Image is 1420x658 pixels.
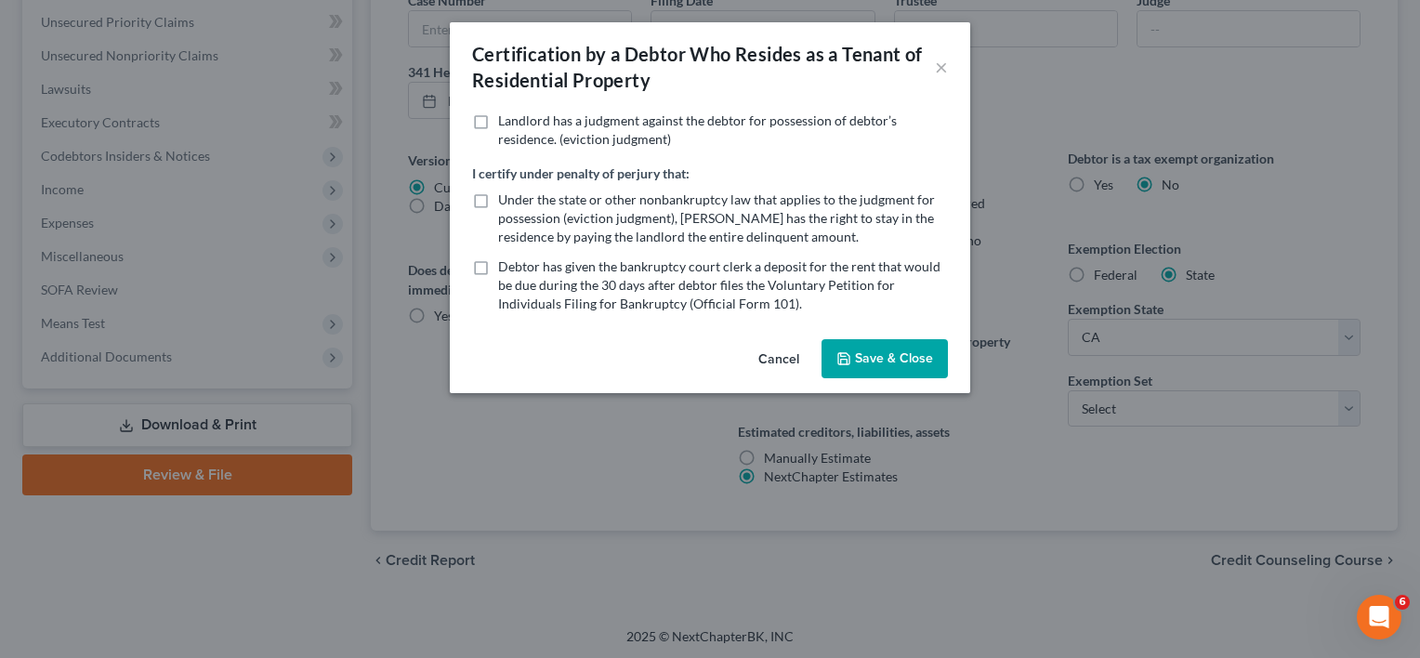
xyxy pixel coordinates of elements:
[743,341,814,378] button: Cancel
[498,258,940,311] span: Debtor has given the bankruptcy court clerk a deposit for the rent that would be due during the 3...
[1357,595,1401,639] iframe: Intercom live chat
[498,191,935,244] span: Under the state or other nonbankruptcy law that applies to the judgment for possession (eviction ...
[472,41,935,93] div: Certification by a Debtor Who Resides as a Tenant of Residential Property
[822,339,948,378] button: Save & Close
[472,164,690,183] label: I certify under penalty of perjury that:
[498,112,897,147] span: Landlord has a judgment against the debtor for possession of debtor’s residence. (eviction judgment)
[935,56,948,78] button: ×
[1395,595,1410,610] span: 6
